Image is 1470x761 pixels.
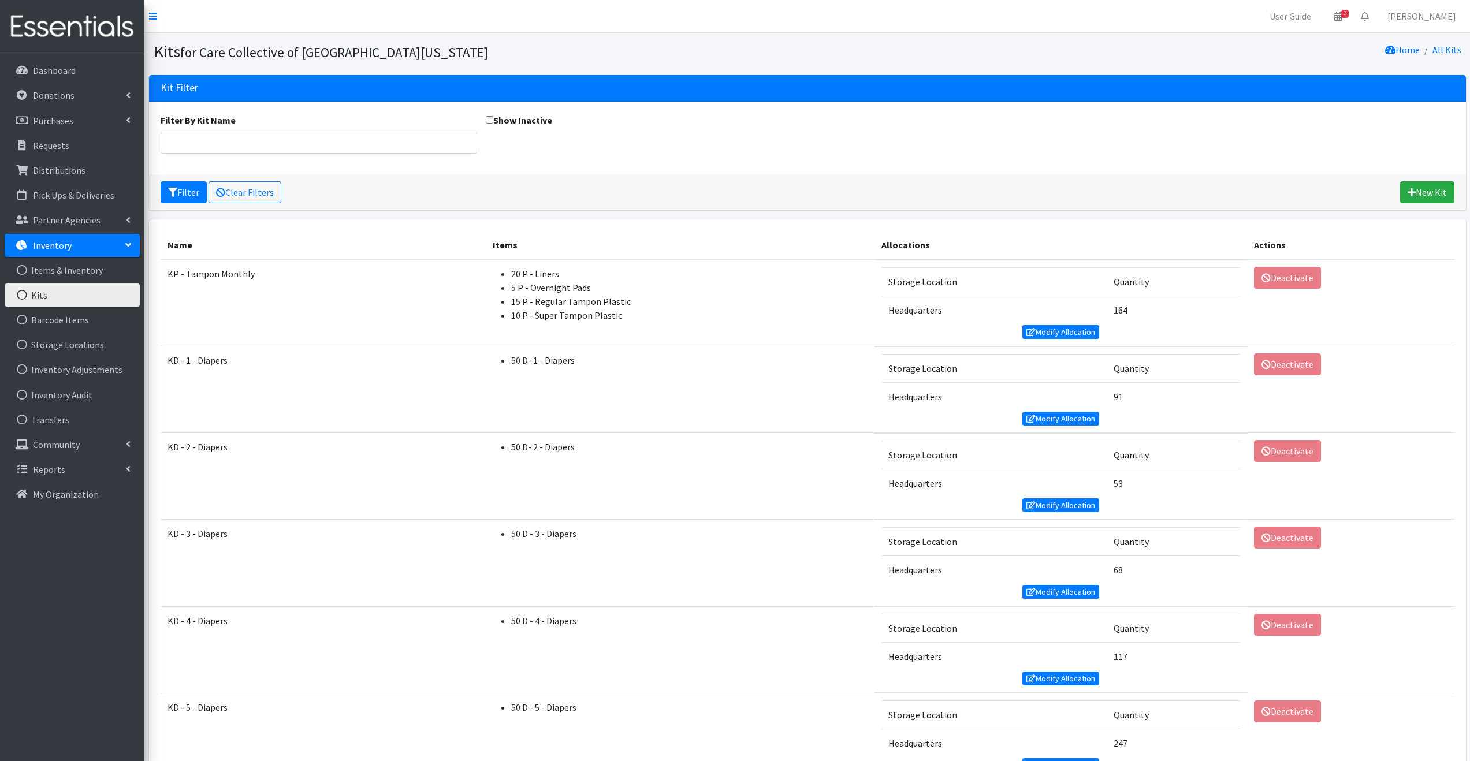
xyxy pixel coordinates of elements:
td: 247 [1107,729,1241,758]
a: Modify Allocation [1022,325,1100,339]
a: Requests [5,134,140,157]
th: Actions [1247,231,1454,259]
td: KP - Tampon Monthly [161,259,486,346]
td: Quantity [1107,267,1241,296]
td: Storage Location [881,267,1107,296]
a: User Guide [1260,5,1320,28]
p: Reports [33,464,65,475]
p: Partner Agencies [33,214,101,226]
p: Purchases [33,115,73,126]
a: Home [1385,44,1420,55]
td: Storage Location [881,441,1107,469]
h3: Kit Filter [161,82,198,94]
td: Headquarters [881,729,1107,758]
a: [PERSON_NAME] [1378,5,1465,28]
a: Modify Allocation [1022,498,1100,512]
small: for Care Collective of [GEOGRAPHIC_DATA][US_STATE] [180,44,488,61]
a: Kits [5,283,140,307]
a: Partner Agencies [5,208,140,232]
li: 10 P - Super Tampon Plastic [511,308,868,322]
td: KD - 3 - Diapers [161,520,486,606]
td: Quantity [1107,614,1241,643]
td: Headquarters [881,296,1107,324]
a: Items & Inventory [5,259,140,282]
th: Name [161,231,486,259]
td: Storage Location [881,614,1107,643]
a: Clear Filters [209,181,281,203]
td: KD - 1 - Diapers [161,346,486,433]
a: Community [5,433,140,456]
td: Quantity [1107,527,1241,555]
td: Headquarters [881,469,1107,497]
p: Requests [33,140,69,151]
a: Donations [5,84,140,107]
li: 50 D - 5 - Diapers [511,700,868,714]
h1: Kits [154,42,803,62]
li: 50 D- 2 - Diapers [511,440,868,454]
a: Dashboard [5,59,140,82]
th: Items [486,231,874,259]
li: 5 P - Overnight Pads [511,281,868,294]
li: 15 P - Regular Tampon Plastic [511,294,868,308]
td: 53 [1107,469,1241,497]
td: KD - 2 - Diapers [161,433,486,520]
span: 2 [1341,10,1349,18]
p: My Organization [33,488,99,500]
td: 117 [1107,643,1241,671]
a: Modify Allocation [1022,585,1100,599]
li: 50 D - 3 - Diapers [511,527,868,540]
a: Transfers [5,408,140,431]
a: New Kit [1400,181,1454,203]
li: 50 D- 1 - Diapers [511,353,868,367]
a: Inventory [5,234,140,257]
a: My Organization [5,483,140,506]
td: KD - 4 - Diapers [161,606,486,693]
td: Storage Location [881,354,1107,382]
th: Allocations [874,231,1247,259]
td: Quantity [1107,354,1241,382]
td: Quantity [1107,701,1241,729]
p: Distributions [33,165,85,176]
a: Modify Allocation [1022,412,1100,426]
p: Inventory [33,240,72,251]
img: HumanEssentials [5,8,140,46]
a: Barcode Items [5,308,140,331]
p: Community [33,439,80,450]
a: Inventory Audit [5,383,140,406]
li: 20 P - Liners [511,267,868,281]
a: Storage Locations [5,333,140,356]
td: Headquarters [881,382,1107,411]
td: Storage Location [881,527,1107,555]
label: Show Inactive [486,113,552,127]
a: Purchases [5,109,140,132]
a: All Kits [1432,44,1461,55]
li: 50 D - 4 - Diapers [511,614,868,628]
td: Headquarters [881,643,1107,671]
td: 164 [1107,296,1241,324]
p: Donations [33,89,75,101]
a: Inventory Adjustments [5,358,140,381]
p: Dashboard [33,65,76,76]
td: 68 [1107,555,1241,584]
a: Reports [5,458,140,481]
td: Headquarters [881,555,1107,584]
button: Filter [161,181,207,203]
td: Quantity [1107,441,1241,469]
input: Show Inactive [486,116,493,124]
a: Pick Ups & Deliveries [5,184,140,207]
a: Distributions [5,159,140,182]
a: Modify Allocation [1022,672,1100,685]
td: 91 [1107,382,1241,411]
a: 2 [1325,5,1352,28]
label: Filter By Kit Name [161,113,236,127]
td: Storage Location [881,701,1107,729]
p: Pick Ups & Deliveries [33,189,114,201]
